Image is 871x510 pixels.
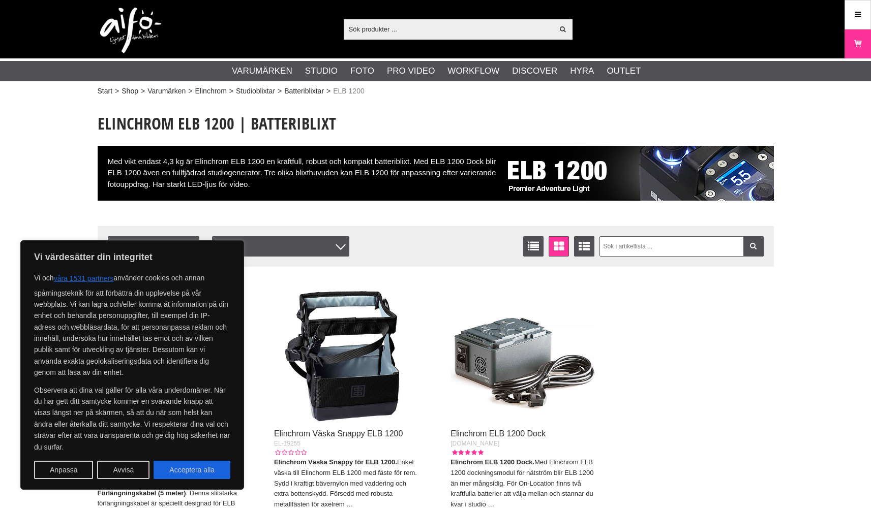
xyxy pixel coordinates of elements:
[450,429,546,438] a: Elinchrom ELB 1200 Dock
[34,385,230,453] p: Observera att dina val gäller för alla våra underdomäner. När du har gett ditt samtycke kommer en...
[278,86,282,97] span: >
[229,86,233,97] span: >
[450,277,597,423] img: Elinchrom ELB 1200 Dock
[570,65,594,78] a: Hyra
[141,86,145,97] span: >
[488,500,494,508] a: …
[100,8,161,53] img: logo.png
[34,251,230,263] p: Vi värdesätter din integritet
[607,65,641,78] a: Outlet
[34,461,93,479] button: Anpassa
[326,86,331,97] span: >
[274,457,421,510] p: Enkel väska till Elinchorm ELB 1200 med fäste för rem. Sydd i kraftigt bävernylon med vaddering o...
[499,146,774,201] img: Elinchrom ELB 1200 Batteriblixt
[188,86,192,97] span: >
[387,65,435,78] a: Pro Video
[274,277,421,423] img: Elinchrom Väska Snappy ELB 1200
[344,21,554,37] input: Sök produkter ...
[333,86,365,97] span: ELB 1200
[54,269,114,288] button: våra 1531 partners
[122,86,138,97] a: Shop
[115,86,119,97] span: >
[147,86,186,97] a: Varumärken
[236,86,275,97] a: Studioblixtar
[450,457,597,510] p: Med Elinchrom ELB 1200 dockningsmodul för nätström blir ELB 1200 än mer mångsidig. För On-Locatio...
[450,440,499,447] span: [DOMAIN_NAME]
[284,86,324,97] a: Batteriblixtar
[599,236,764,257] input: Sök i artikellista ...
[447,65,499,78] a: Workflow
[34,269,230,378] p: Vi och använder cookies och annan spårningsteknik för att förbättra din upplevelse på vår webbpla...
[98,112,774,135] h1: Elinchrom ELB 1200 | Batteriblixt
[108,236,199,257] span: Sortera
[512,65,557,78] a: Discover
[743,236,764,257] a: Filtrera
[274,429,403,438] a: Elinchrom Väska Snappy ELB 1200
[274,448,307,457] div: Kundbetyg: 0
[20,240,244,490] div: Vi värdesätter din integritet
[549,236,569,257] a: Fönstervisning
[346,500,353,508] a: …
[212,236,349,257] div: Filter
[350,65,374,78] a: Foto
[232,65,292,78] a: Varumärken
[154,461,230,479] button: Acceptera alla
[98,146,774,201] div: Med vikt endast 4,3 kg är Elinchrom ELB 1200 en kraftfull, robust och kompakt batteriblixt. Med E...
[450,458,534,466] strong: Elinchrom ELB 1200 Dock.
[274,458,397,466] strong: Elinchrom Väska Snappy för ELB 1200.
[98,86,113,97] a: Start
[195,86,227,97] a: Elinchrom
[305,65,338,78] a: Studio
[523,236,544,257] a: Listvisning
[574,236,594,257] a: Utökad listvisning
[98,479,216,497] strong: Elinchrom ELB 1200 Förlängningskabel (5 meter)
[97,461,149,479] button: Avvisa
[274,440,301,447] span: EL-19255
[450,448,483,457] div: Kundbetyg: 5.00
